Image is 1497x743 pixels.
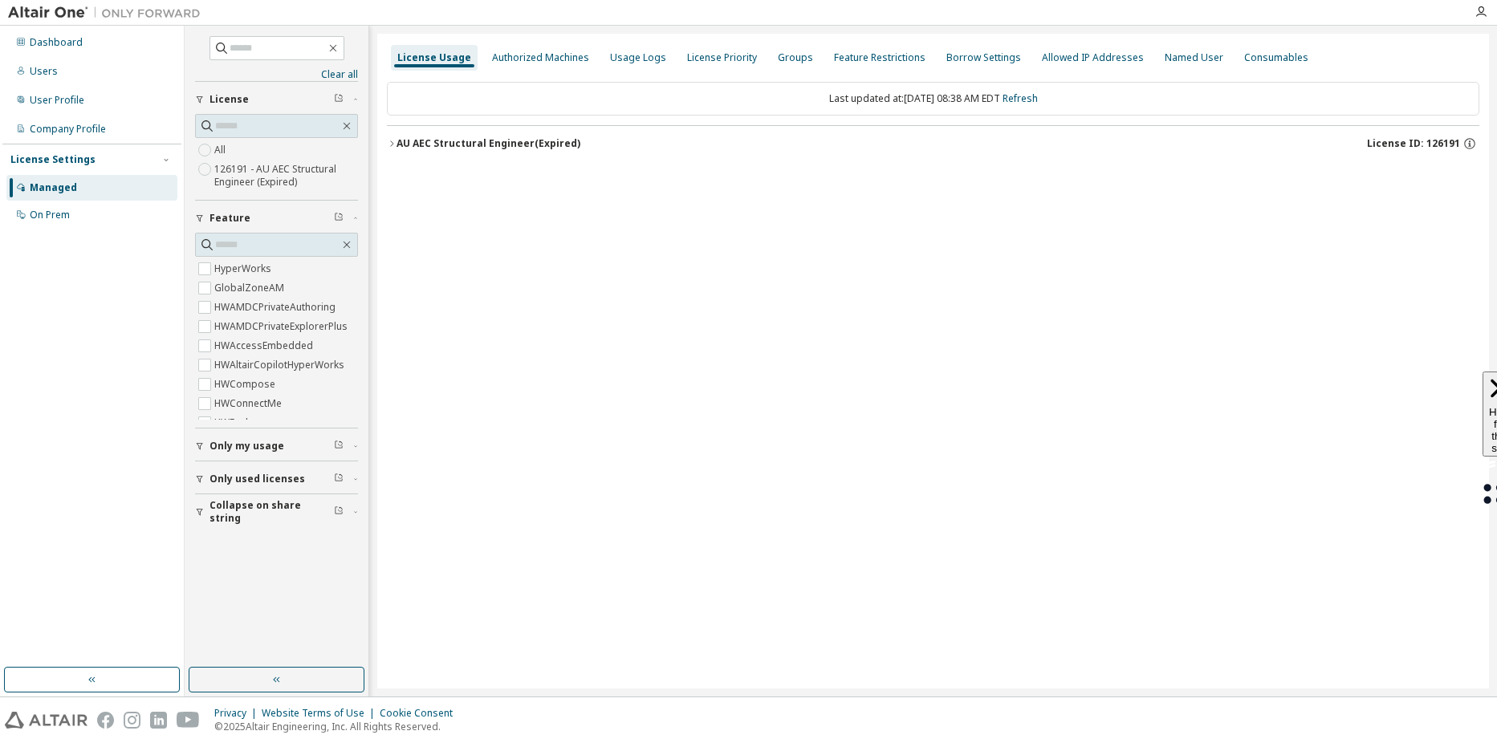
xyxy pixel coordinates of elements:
span: Clear filter [334,212,344,225]
span: Clear filter [334,440,344,453]
span: Feature [209,212,250,225]
img: altair_logo.svg [5,712,87,729]
span: License ID: 126191 [1367,137,1460,150]
div: License Usage [397,51,471,64]
button: License [195,82,358,117]
label: HWCompose [214,375,279,394]
div: AU AEC Structural Engineer (Expired) [397,137,580,150]
span: Clear filter [334,93,344,106]
a: Refresh [1003,91,1038,105]
span: Clear filter [334,473,344,485]
div: Feature Restrictions [834,51,925,64]
button: Only used licenses [195,461,358,497]
div: Borrow Settings [946,51,1021,64]
div: Company Profile [30,123,106,136]
div: Usage Logs [610,51,666,64]
div: Named User [1165,51,1223,64]
label: HWEvolve [214,413,262,432]
span: License [209,93,249,106]
span: Only used licenses [209,473,305,485]
div: License Settings [10,153,96,166]
div: Privacy [214,707,262,720]
div: Authorized Machines [492,51,589,64]
img: linkedin.svg [150,712,167,729]
label: GlobalZoneAM [214,278,287,298]
img: youtube.svg [177,712,200,729]
label: HWConnectMe [214,394,285,413]
div: Users [30,65,58,78]
label: All [214,140,229,160]
img: instagram.svg [124,712,140,729]
div: License Priority [687,51,757,64]
button: Collapse on share string [195,494,358,530]
label: HyperWorks [214,259,275,278]
button: Feature [195,201,358,236]
div: Consumables [1244,51,1308,64]
a: Clear all [195,68,358,81]
p: © 2025 Altair Engineering, Inc. All Rights Reserved. [214,720,462,733]
div: Website Terms of Use [262,707,380,720]
span: Collapse on share string [209,499,334,525]
img: facebook.svg [97,712,114,729]
div: Last updated at: [DATE] 08:38 AM EDT [387,82,1479,116]
label: 126191 - AU AEC Structural Engineer (Expired) [214,160,358,192]
div: On Prem [30,209,70,221]
div: User Profile [30,94,84,107]
div: Managed [30,181,77,194]
label: HWAMDCPrivateAuthoring [214,298,339,317]
button: AU AEC Structural Engineer(Expired)License ID: 126191 [387,126,1479,161]
span: Clear filter [334,505,344,518]
label: HWAltairCopilotHyperWorks [214,355,348,375]
div: Allowed IP Addresses [1042,51,1144,64]
img: Altair One [8,5,209,21]
span: Only my usage [209,440,284,453]
div: Dashboard [30,36,83,49]
div: Groups [778,51,813,64]
label: HWAMDCPrivateExplorerPlus [214,317,351,336]
label: HWAccessEmbedded [214,336,316,355]
button: Only my usage [195,428,358,464]
div: Cookie Consent [380,707,462,720]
